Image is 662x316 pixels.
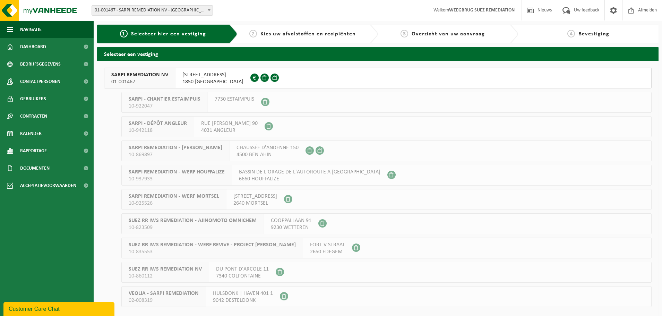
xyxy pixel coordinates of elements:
span: 10-835553 [129,248,296,255]
span: 10-869897 [129,151,222,158]
span: Bevestiging [578,31,609,37]
span: 10-942118 [129,127,187,134]
span: Selecteer hier een vestiging [131,31,206,37]
strong: WEEGBRUG SUEZ REMEDIATION [449,8,515,13]
span: VEOLIA - SARPI REMEDIATION [129,290,199,297]
span: 01-001467 - SARPI REMEDIATION NV - GRIMBERGEN [92,5,213,16]
span: 01-001467 [111,78,168,85]
span: Overzicht van uw aanvraag [412,31,485,37]
span: 9230 WETTEREN [271,224,311,231]
span: Rapportage [20,142,47,160]
span: Contactpersonen [20,73,60,90]
span: SARPI - DÉPÔT ANGLEUR [129,120,187,127]
span: DU PONT D'ARCOLE 11 [216,266,269,273]
span: Acceptatievoorwaarden [20,177,76,194]
span: 1 [120,30,128,37]
button: SARPI REMEDIATION NV 01-001467 [STREET_ADDRESS]1850 [GEOGRAPHIC_DATA] [104,68,652,88]
span: FORT V-STRAAT [310,241,345,248]
span: 02-008319 [129,297,199,304]
span: Documenten [20,160,50,177]
span: 10-937933 [129,176,225,182]
span: HULSDONK | HAVEN 401 1 [213,290,273,297]
span: SUEZ RR IWS REMEDIATION - WERF REVIVE - PROJECT [PERSON_NAME] [129,241,296,248]
span: 10-860112 [129,273,202,280]
span: [STREET_ADDRESS] [182,71,243,78]
span: 7730 ESTAIMPUIS [215,96,254,103]
span: SARPI REMEDIATION - WERF HOUFFALIZE [129,169,225,176]
span: 3 [401,30,408,37]
span: SUEZ RR IWS REMEDIATION NV [129,266,202,273]
span: Navigatie [20,21,42,38]
span: 4031 ANGLEUR [201,127,258,134]
span: SARPI REMEDIATION NV [111,71,168,78]
span: 9042 DESTELDONK [213,297,273,304]
span: Contracten [20,108,47,125]
span: 4 [567,30,575,37]
span: 7340 COLFONTAINE [216,273,269,280]
span: [STREET_ADDRESS] [233,193,277,200]
span: BASSIN DE L'ORAGE DE L'AUTOROUTE A [GEOGRAPHIC_DATA] [239,169,380,176]
span: 6660 HOUFFALIZE [239,176,380,182]
span: 2650 EDEGEM [310,248,345,255]
span: 2 [249,30,257,37]
span: CHAUSSÉE D'ANDENNE 150 [237,144,299,151]
span: Bedrijfsgegevens [20,55,61,73]
span: SARPI - CHANTIER ESTAIMPUIS [129,96,200,103]
span: 2640 MORTSEL [233,200,277,207]
span: 10-925526 [129,200,219,207]
span: Kalender [20,125,42,142]
span: 4500 BEN-AHIN [237,151,299,158]
span: Kies uw afvalstoffen en recipiënten [260,31,356,37]
span: SARPI REMEDIATION - WERF MORTSEL [129,193,219,200]
h2: Selecteer een vestiging [97,47,659,60]
span: Gebruikers [20,90,46,108]
span: 1850 [GEOGRAPHIC_DATA] [182,78,243,85]
span: 10-922047 [129,103,200,110]
span: 10-823509 [129,224,257,231]
span: COOPPALLAAN 91 [271,217,311,224]
iframe: chat widget [3,301,116,316]
span: Dashboard [20,38,46,55]
span: RUE [PERSON_NAME] 90 [201,120,258,127]
span: 01-001467 - SARPI REMEDIATION NV - GRIMBERGEN [92,6,213,15]
span: SUEZ RR IWS REMEDIATION - AJINOMOTO OMNICHEM [129,217,257,224]
span: SARPI REMEDIATION - [PERSON_NAME] [129,144,222,151]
